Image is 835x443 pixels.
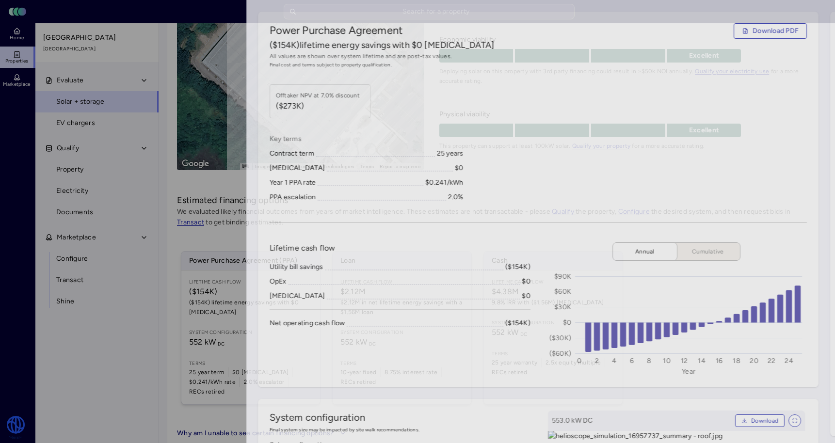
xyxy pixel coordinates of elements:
[270,262,323,272] div: Utility bill savings
[735,414,785,427] button: Download PDF
[768,357,776,365] text: 22
[751,416,778,426] span: Download
[270,411,530,424] h2: System configuration
[595,357,599,365] text: 2
[612,357,616,365] text: 4
[630,357,634,365] text: 6
[554,303,571,311] text: $30K
[733,357,740,365] text: 18
[621,247,669,256] span: Annual
[785,357,793,365] text: 24
[698,357,706,365] text: 14
[276,91,360,100] div: Offtaker NPV at 7.0% discount
[647,357,651,365] text: 8
[505,318,530,329] div: ($154K)
[716,357,723,365] text: 16
[549,349,572,358] text: ($60K)
[425,177,464,188] div: $0.241/kWh
[270,192,316,203] div: PPA escalation
[663,357,671,365] text: 10
[270,148,314,159] div: Contract term
[549,334,572,342] text: ($30K)
[750,357,758,365] text: 20
[552,415,731,426] span: 553.0 kW DC
[270,242,336,254] span: Lifetime cash flow
[276,100,360,112] span: ($273K)
[681,357,688,365] text: 12
[554,287,571,296] text: $60K
[270,276,287,287] div: OpEx
[734,23,807,39] button: Download PDF
[522,276,531,287] div: $0
[270,177,316,188] div: Year 1 PPA rate
[554,272,571,281] text: $90K
[455,163,464,174] div: $0
[788,414,801,427] button: View full size image
[270,61,807,69] span: Final cost and terms subject to property qualification.
[270,51,807,61] span: All values are shown over system lifetime and are post-tax values.
[563,318,572,327] text: $0
[270,23,403,39] span: Power Purchase Agreement
[270,426,530,434] span: Final system size may be impacted by site walk recommendations.
[270,291,325,301] div: [MEDICAL_DATA]
[448,192,464,203] div: 2.0%
[270,134,464,144] span: Key terms
[270,318,345,329] div: Net operating cash flow
[270,39,495,51] span: ($154K) lifetime energy savings with $0 [MEDICAL_DATA]
[522,291,531,301] div: $0
[577,357,581,365] text: 0
[753,26,799,36] span: Download PDF
[684,247,732,256] span: Cumulative
[682,367,695,376] text: Year
[437,148,464,159] div: 25 years
[505,262,530,272] div: ($154K)
[270,163,325,174] div: [MEDICAL_DATA]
